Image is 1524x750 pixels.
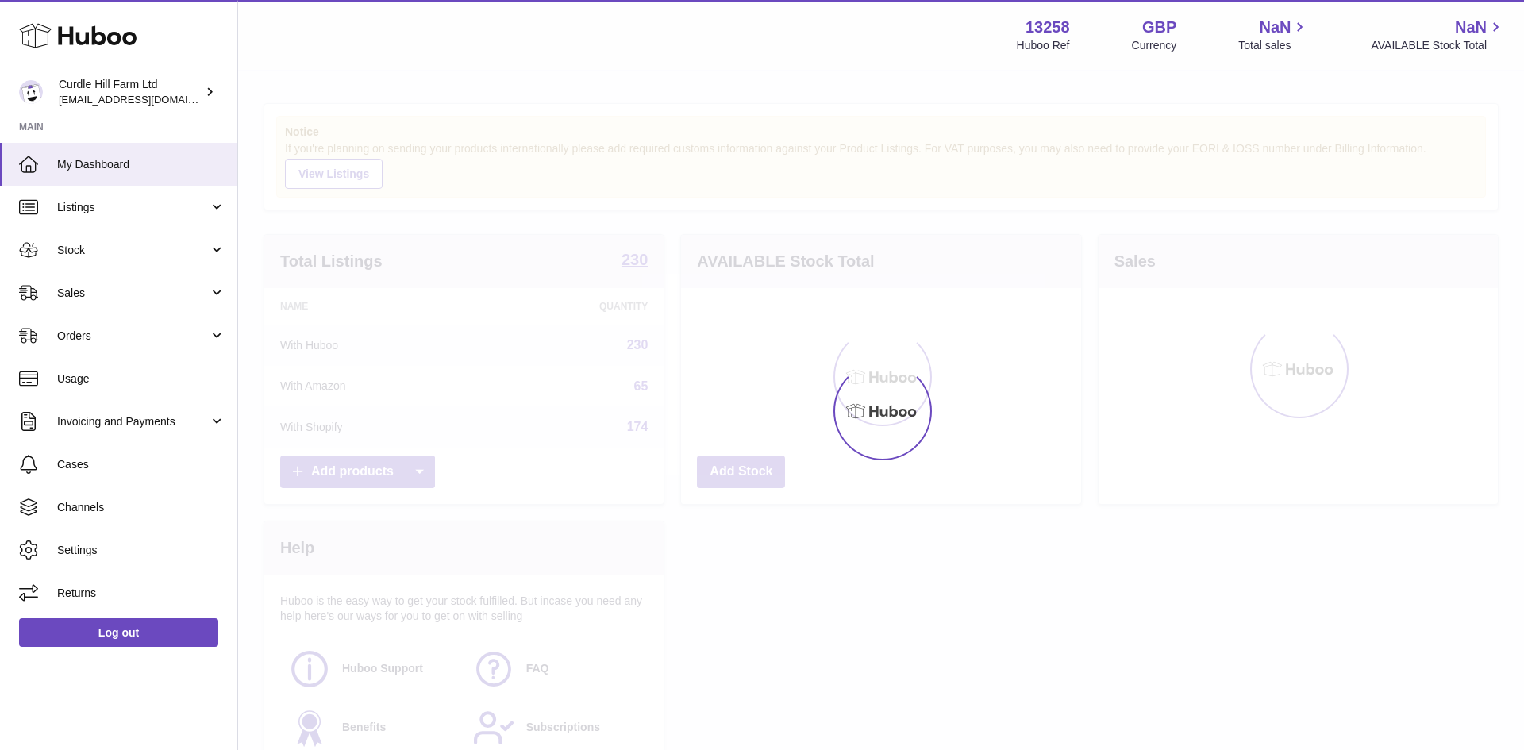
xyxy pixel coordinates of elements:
strong: 13258 [1026,17,1070,38]
span: AVAILABLE Stock Total [1371,38,1505,53]
span: Channels [57,500,225,515]
strong: GBP [1142,17,1176,38]
span: Invoicing and Payments [57,414,209,429]
a: Log out [19,618,218,647]
div: Curdle Hill Farm Ltd [59,77,202,107]
span: Total sales [1238,38,1309,53]
span: Returns [57,586,225,601]
span: Orders [57,329,209,344]
span: [EMAIL_ADDRESS][DOMAIN_NAME] [59,93,233,106]
span: Usage [57,371,225,387]
span: NaN [1259,17,1291,38]
span: Listings [57,200,209,215]
a: NaN Total sales [1238,17,1309,53]
span: NaN [1455,17,1487,38]
span: Sales [57,286,209,301]
img: internalAdmin-13258@internal.huboo.com [19,80,43,104]
a: NaN AVAILABLE Stock Total [1371,17,1505,53]
div: Huboo Ref [1017,38,1070,53]
span: Stock [57,243,209,258]
span: Settings [57,543,225,558]
div: Currency [1132,38,1177,53]
span: Cases [57,457,225,472]
span: My Dashboard [57,157,225,172]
